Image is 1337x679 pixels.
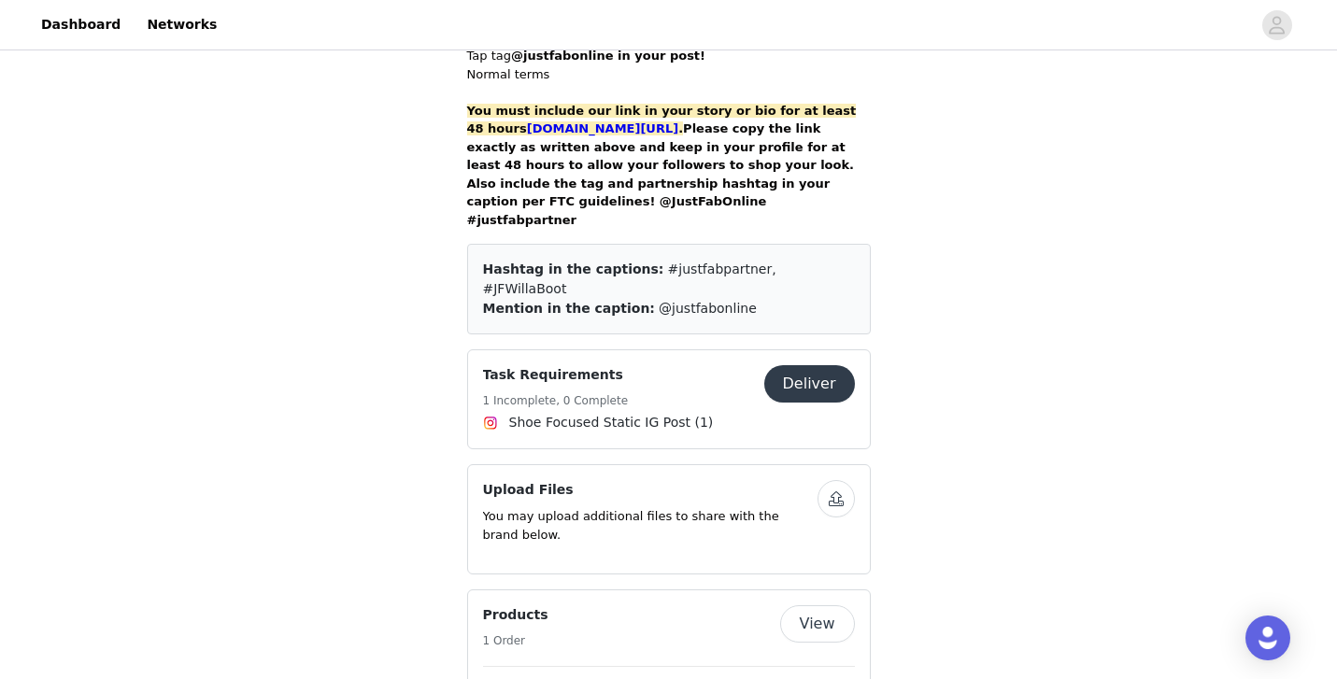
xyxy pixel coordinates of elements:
[467,65,871,84] p: Normal terms
[764,365,855,403] button: Deliver
[483,507,818,544] p: You may upload additional files to share with the brand below.
[483,416,498,431] img: Instagram Icon
[467,121,855,227] strong: Please copy the link exactly as written above and keep in your profile for at least 48 hours to a...
[467,47,871,65] p: Tap tag
[483,605,548,625] h4: Products
[30,4,132,46] a: Dashboard
[527,121,683,135] strong: .
[659,301,757,316] span: @justfabonline
[483,301,655,316] span: Mention in the caption:
[135,4,228,46] a: Networks
[483,262,664,276] span: Hashtag in the captions:
[483,392,629,409] h5: 1 Incomplete, 0 Complete
[483,365,629,385] h4: Task Requirements
[483,480,818,500] h4: Upload Files
[509,413,714,432] span: Shoe Focused Static IG Post (1)
[467,104,857,136] strong: You must include our link in your story or bio for at least 48 hours
[467,349,871,449] div: Task Requirements
[527,121,678,135] a: [DOMAIN_NAME][URL]
[1268,10,1286,40] div: avatar
[780,605,855,643] button: View
[1245,615,1290,660] div: Open Intercom Messenger
[511,49,705,63] strong: @justfabonline in your post!
[483,632,548,649] h5: 1 Order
